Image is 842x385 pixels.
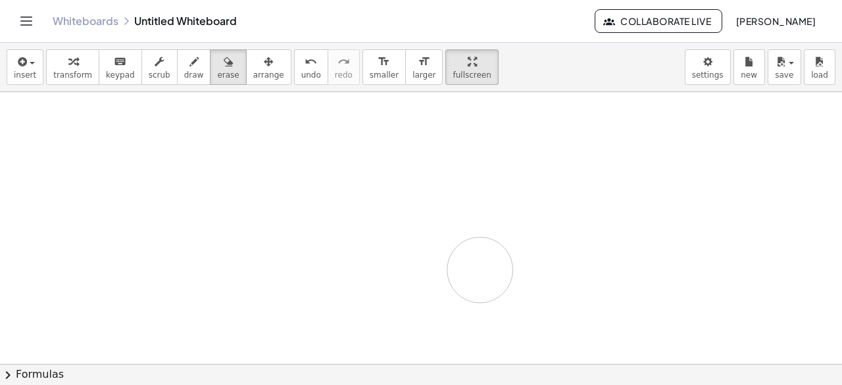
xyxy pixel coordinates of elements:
i: format_size [378,54,390,70]
span: smaller [370,70,399,80]
i: undo [305,54,317,70]
button: redoredo [328,49,360,85]
span: keypad [106,70,135,80]
span: Collaborate Live [606,15,711,27]
button: scrub [141,49,178,85]
button: fullscreen [445,49,498,85]
button: Toggle navigation [16,11,37,32]
span: larger [412,70,435,80]
button: undoundo [294,49,328,85]
i: format_size [418,54,430,70]
button: save [768,49,801,85]
button: transform [46,49,99,85]
button: settings [685,49,731,85]
span: transform [53,70,92,80]
button: format_sizelarger [405,49,443,85]
i: keyboard [114,54,126,70]
i: redo [337,54,350,70]
span: fullscreen [453,70,491,80]
span: erase [217,70,239,80]
span: arrange [253,70,284,80]
span: scrub [149,70,170,80]
button: Collaborate Live [595,9,722,33]
button: arrange [246,49,291,85]
span: load [811,70,828,80]
button: format_sizesmaller [362,49,406,85]
button: keyboardkeypad [99,49,142,85]
span: draw [184,70,204,80]
button: erase [210,49,246,85]
button: draw [177,49,211,85]
span: settings [692,70,724,80]
span: save [775,70,793,80]
span: insert [14,70,36,80]
a: Whiteboards [53,14,118,28]
button: insert [7,49,43,85]
span: new [741,70,757,80]
span: undo [301,70,321,80]
button: [PERSON_NAME] [725,9,826,33]
button: new [733,49,765,85]
span: redo [335,70,353,80]
span: [PERSON_NAME] [735,15,816,27]
button: load [804,49,835,85]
